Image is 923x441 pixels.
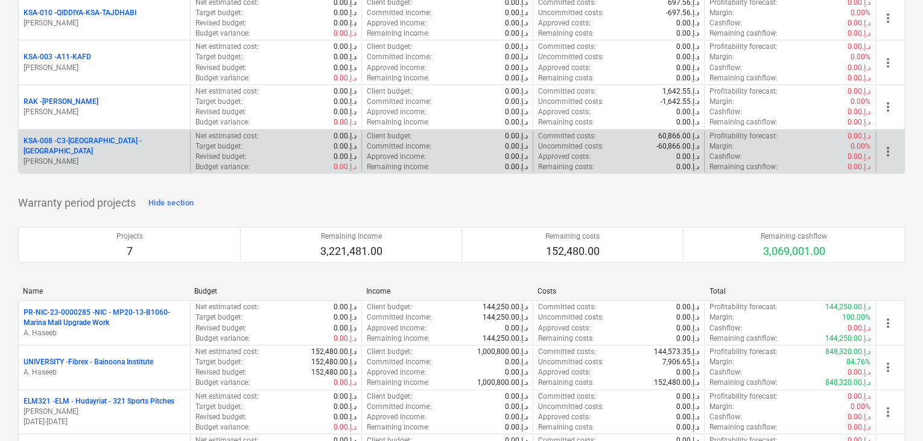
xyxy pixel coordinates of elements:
p: 0.00د.إ.‏ [505,73,528,83]
p: 0.00د.إ.‏ [505,162,528,172]
p: Margin : [709,8,734,18]
p: Client budget : [367,131,412,141]
p: Committed costs : [538,391,596,402]
p: 0.00د.إ.‏ [848,162,871,172]
p: Approved costs : [538,152,591,162]
p: Remaining income : [367,162,430,172]
p: Profitability forecast : [709,42,778,52]
p: Uncommitted costs : [538,312,604,323]
p: Client budget : [367,42,412,52]
p: 0.00د.إ.‏ [334,131,357,141]
p: Uncommitted costs : [538,357,604,367]
p: Remaining costs [545,231,600,242]
p: [PERSON_NAME] [24,107,185,117]
p: Margin : [709,141,734,152]
p: Target budget : [195,52,243,62]
p: Revised budget : [195,412,247,422]
p: Remaining costs : [538,333,594,344]
p: Committed income : [367,52,431,62]
p: 0.00د.إ.‏ [848,63,871,73]
p: 60,866.00د.إ.‏ [658,131,699,141]
p: 0.00د.إ.‏ [334,162,357,172]
p: Profitability forecast : [709,391,778,402]
p: 0.00د.إ.‏ [676,107,699,117]
p: Cashflow : [709,412,742,422]
p: Net estimated cost : [195,42,259,52]
p: Uncommitted costs : [538,97,604,107]
p: Warranty period projects [18,196,136,210]
p: 0.00د.إ.‏ [676,367,699,378]
p: 0.00د.إ.‏ [848,152,871,162]
p: 0.00% [851,141,871,152]
p: PR-NIC-23-0000285 - NIC - MP20-13-B1060-Marina Mall Upgrade Work [24,307,185,328]
p: Margin : [709,52,734,62]
div: RAK -[PERSON_NAME][PERSON_NAME] [24,97,185,117]
p: 0.00د.إ.‏ [505,422,528,433]
p: 0.00د.إ.‏ [676,412,699,422]
p: 0.00د.إ.‏ [848,131,871,141]
p: Remaining costs : [538,117,594,127]
p: 0.00د.إ.‏ [676,162,699,172]
div: Hide section [148,196,194,210]
p: Remaining income [320,231,382,242]
p: 0.00د.إ.‏ [505,412,528,422]
p: 0.00د.إ.‏ [334,412,357,422]
p: 0.00د.إ.‏ [848,117,871,127]
p: 0.00د.إ.‏ [334,312,357,323]
p: 144,250.00د.إ.‏ [483,333,528,344]
p: 848,320.00د.إ.‏ [825,347,871,357]
p: Remaining costs : [538,162,594,172]
div: UNIVERSITY -Fibrex - Bainoona InstituteA. Haseeb [24,357,185,378]
p: 7,906.65د.إ.‏ [662,357,699,367]
span: more_vert [881,11,895,25]
p: 0.00د.إ.‏ [676,28,699,39]
p: 0.00د.إ.‏ [676,73,699,83]
p: 0.00د.إ.‏ [848,73,871,83]
p: 0.00د.إ.‏ [334,86,357,97]
p: Remaining cashflow : [709,28,778,39]
p: Approved costs : [538,63,591,73]
p: 0.00د.إ.‏ [334,18,357,28]
p: [PERSON_NAME] [24,18,185,28]
p: Remaining costs : [538,73,594,83]
p: 0.00د.إ.‏ [676,52,699,62]
p: 0.00% [851,8,871,18]
p: 0.00د.إ.‏ [676,42,699,52]
p: 0.00د.إ.‏ [505,152,528,162]
p: Profitability forecast : [709,131,778,141]
p: Client budget : [367,86,412,97]
p: Budget variance : [195,28,250,39]
p: 0.00د.إ.‏ [334,42,357,52]
p: Projects [116,231,143,242]
p: Net estimated cost : [195,347,259,357]
p: 0.00د.إ.‏ [848,107,871,117]
p: Client budget : [367,347,412,357]
p: 0.00د.إ.‏ [848,367,871,378]
p: [DATE] - [DATE] [24,417,185,427]
p: 0.00% [851,52,871,62]
p: Committed costs : [538,131,596,141]
div: KSA-010 -QIDDIYA-KSA-TAJDHABI[PERSON_NAME] [24,8,185,28]
p: Remaining cashflow : [709,422,778,433]
p: 3,221,481.00 [320,244,382,259]
p: 0.00د.إ.‏ [848,323,871,333]
p: 144,250.00د.إ.‏ [483,312,528,323]
p: Committed costs : [538,302,596,312]
p: Revised budget : [195,323,247,333]
p: 0.00د.إ.‏ [676,323,699,333]
p: 0.00د.إ.‏ [676,117,699,127]
p: 0.00د.إ.‏ [505,367,528,378]
p: Target budget : [195,141,243,152]
p: Remaining costs : [538,28,594,39]
p: -697.56د.إ.‏ [666,8,699,18]
p: 0.00د.إ.‏ [505,18,528,28]
p: Client budget : [367,391,412,402]
p: Uncommitted costs : [538,402,604,412]
p: 0.00د.إ.‏ [848,422,871,433]
p: Approved costs : [538,323,591,333]
p: Margin : [709,312,734,323]
p: 144,250.00د.إ.‏ [483,302,528,312]
p: Margin : [709,357,734,367]
p: Profitability forecast : [709,86,778,97]
p: Cashflow : [709,323,742,333]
